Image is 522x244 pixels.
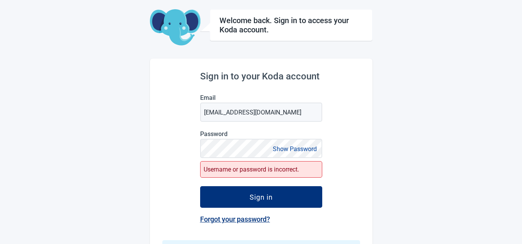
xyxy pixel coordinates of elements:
a: Forgot your password? [200,215,270,223]
button: Show Password [270,144,319,154]
div: Sign in [250,193,273,201]
h2: Sign in to your Koda account [200,71,322,82]
label: Password [200,130,322,138]
h1: Welcome back. Sign in to access your Koda account. [219,16,363,34]
div: Username or password is incorrect. [200,161,322,178]
label: Email [200,94,322,101]
img: Koda Elephant [150,9,201,46]
button: Sign in [200,186,322,208]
